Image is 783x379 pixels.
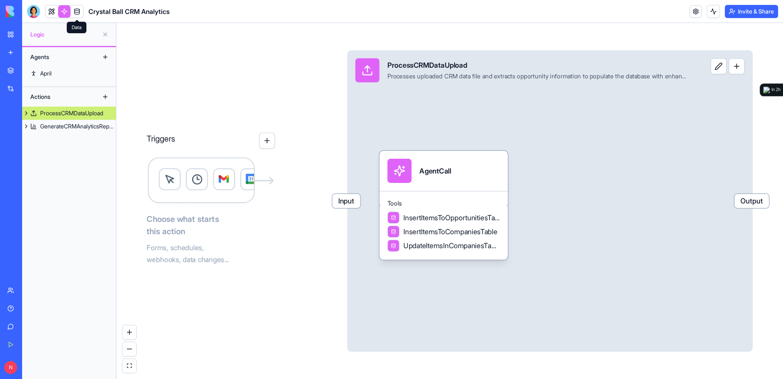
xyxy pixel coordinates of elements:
[22,67,116,80] a: April
[40,109,103,117] div: ProcessCRMDataUpload
[147,243,229,264] span: Forms, schedules, webhooks, data changes...
[147,213,275,237] span: Choose what starts this action
[147,100,275,265] div: TriggersLogicChoose what startsthis actionForms, schedules,webhooks, data changes...
[40,122,116,130] div: GenerateCRMAnalyticsReport
[40,69,52,78] div: April
[67,22,86,33] div: Data
[403,241,500,251] span: UpdateItemsInCompaniesTable
[734,194,769,208] span: Output
[122,342,136,356] button: zoom out
[30,30,99,39] span: Logic
[725,5,778,18] button: Invite & Share
[88,7,170,16] span: Crystal Ball CRM Analytics
[347,50,753,352] div: InputProcessCRMDataUploadProcesses uploaded CRM data file and extracts opportunity information to...
[772,87,781,93] div: In 2h
[6,6,57,17] img: logo
[26,90,92,103] div: Actions
[122,359,136,373] button: fit view
[26,50,92,64] div: Agents
[122,325,136,340] button: zoom in
[22,120,116,133] a: GenerateCRMAnalyticsReport
[403,212,500,223] span: InsertItemsToOpportunitiesTable
[4,361,17,374] span: N
[419,166,451,176] div: AgentCall
[332,194,360,208] span: Input
[147,157,275,205] img: Logic
[22,107,116,120] a: ProcessCRMDataUpload
[387,72,688,80] div: Processes uploaded CRM data file and extracts opportunity information to populate the database wi...
[387,199,500,208] span: Tools
[147,132,175,148] p: Triggers
[403,226,497,237] span: InsertItemsToCompaniesTable
[379,151,508,260] div: AgentCallToolsInsertItemsToOpportunitiesTableInsertItemsToCompaniesTableUpdateItemsInCompaniesTable
[387,60,688,71] div: ProcessCRMDataUpload
[763,87,770,93] img: logo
